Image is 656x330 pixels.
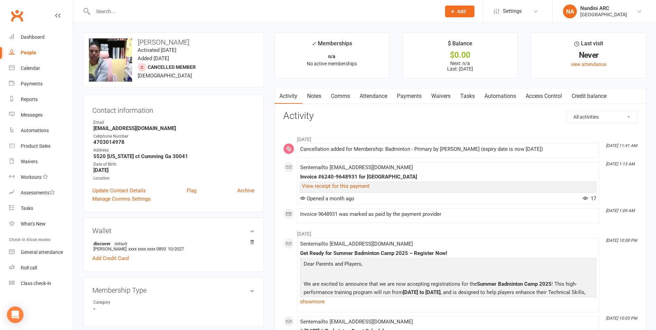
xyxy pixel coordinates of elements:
li: [DATE] [283,227,637,238]
span: Sent email to [EMAIL_ADDRESS][DOMAIN_NAME] [300,164,413,171]
a: Calendar [9,61,73,76]
strong: - [93,306,255,312]
a: Payments [392,88,426,104]
input: Search... [91,7,436,16]
strong: 5520 [US_STATE] ct Cumming Ga 30041 [93,153,255,159]
span: We are excited to announce that we are now accepting registrations for the [304,281,477,287]
a: Credit balance [567,88,611,104]
a: Update Contact Details [92,186,146,195]
strong: discover [93,241,251,246]
i: [DATE] 10:05 PM [606,316,637,321]
div: Payments [21,81,43,86]
div: Date of Birth [93,161,255,168]
li: [PERSON_NAME] [92,240,255,253]
div: Waivers [21,159,38,164]
a: show more [300,297,596,306]
i: [DATE] 10:08 PM [606,238,637,243]
div: Workouts [21,174,41,180]
div: Calendar [21,65,40,71]
a: Dashboard [9,29,73,45]
a: Messages [9,107,73,123]
a: Product Sales [9,138,73,154]
p: Next: n/a Last: [DATE] [409,61,511,72]
div: Open Intercom Messenger [7,306,24,323]
a: Activity [275,88,302,104]
a: Automations [480,88,521,104]
a: What's New [9,216,73,232]
div: Nandini ARC [580,5,627,11]
h3: Membership Type [92,286,255,294]
div: Location [93,175,255,182]
div: Assessments [21,190,55,195]
div: $ Balance [448,39,472,52]
strong: [EMAIL_ADDRESS][DOMAIN_NAME] [93,125,255,131]
a: Reports [9,92,73,107]
button: Add [445,6,474,17]
img: image1697492163.png [89,38,132,82]
span: Sent email to [EMAIL_ADDRESS][DOMAIN_NAME] [300,241,413,247]
b: Summer Badminton Camp 2025 [477,281,552,287]
div: Messages [21,112,43,118]
h3: Contact information [92,104,255,114]
a: Attendance [355,88,392,104]
span: [DEMOGRAPHIC_DATA] [138,73,192,79]
a: General attendance kiosk mode [9,245,73,260]
div: Memberships [312,39,352,52]
strong: n/a [328,54,335,59]
div: Dashboard [21,34,45,40]
i: [DATE] 1:15 AM [606,162,635,166]
span: , and is designed to help players enhance their Technical Skills, Agility, and Mental Strength, a... [304,289,585,304]
li: [DATE] [283,132,637,143]
a: Class kiosk mode [9,276,73,291]
span: 10/2027 [168,246,184,251]
span: Settings [503,3,522,19]
span: 17 [583,195,596,202]
h3: [PERSON_NAME] [89,38,258,46]
span: Opened a month ago [300,195,354,202]
a: Clubworx [8,7,26,24]
div: Automations [21,128,49,133]
span: Cancelled member [148,64,196,70]
p: Dear Parents and Players, [302,260,594,270]
span: Sent email to [EMAIL_ADDRESS][DOMAIN_NAME] [300,319,413,325]
a: Flag [187,186,196,195]
div: Cellphone Number [93,133,255,140]
a: People [9,45,73,61]
i: [DATE] 11:41 AM [606,143,637,148]
div: People [21,50,36,55]
i: [DATE] 1:09 AM [606,208,635,213]
span: No active memberships [307,61,357,66]
div: Address [93,147,255,154]
div: Tasks [21,205,33,211]
div: Get Ready for Summer Badminton Camp 2025 – Register Now! [300,250,596,256]
div: Reports [21,97,38,102]
div: What's New [21,221,46,227]
time: Added [DATE] [138,55,169,62]
div: Email [93,119,255,126]
h3: Activity [283,111,637,121]
a: Assessments [9,185,73,201]
a: Automations [9,123,73,138]
a: Waivers [426,88,455,104]
div: Roll call [21,265,37,271]
div: Never [537,52,640,59]
a: Access Control [521,88,567,104]
a: Waivers [9,154,73,169]
strong: 4703014978 [93,139,255,145]
div: Category [93,299,150,306]
a: view attendance [571,62,606,67]
a: View receipt for this payment [302,183,370,189]
span: default [112,241,129,246]
strong: [DATE] [93,167,255,173]
div: NA [563,4,577,18]
div: Invoice 9648931 was marked as paid by the payment provider [300,211,596,217]
a: Tasks [9,201,73,216]
a: Roll call [9,260,73,276]
div: Invoice #6240-9648931 for [GEOGRAPHIC_DATA] [300,174,596,180]
span: Add [457,9,466,14]
span: xxxx xxxx xxxx 0893 [128,246,166,251]
span: ! This high-performance training program will run from [304,281,577,295]
a: Tasks [455,88,480,104]
a: Add Credit Card [92,254,129,263]
a: Payments [9,76,73,92]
